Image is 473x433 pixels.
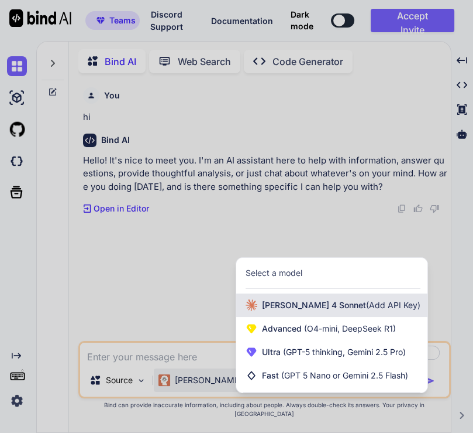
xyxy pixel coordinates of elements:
[262,323,396,335] span: Advanced
[262,346,406,358] span: Ultra
[281,370,408,380] span: (GPT 5 Nano or Gemini 2.5 Flash)
[246,267,302,279] div: Select a model
[302,323,396,333] span: (O4-mini, DeepSeek R1)
[262,370,408,381] span: Fast
[262,299,420,311] span: [PERSON_NAME] 4 Sonnet
[281,347,406,357] span: (GPT-5 thinking, Gemini 2.5 Pro)
[366,300,420,310] span: (Add API Key)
